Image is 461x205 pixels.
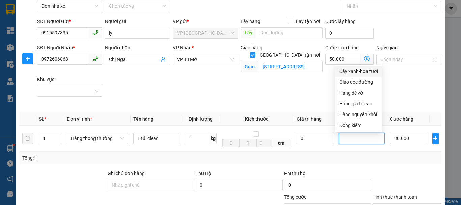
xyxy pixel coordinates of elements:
label: Cước giao hàng [325,45,359,50]
span: Định lượng [189,116,213,122]
span: Lấy hàng [241,19,260,24]
input: C [256,139,272,147]
input: Dọc đường [256,27,323,38]
div: Hàng nguyên khối [339,111,378,118]
span: user-add [161,57,166,62]
input: Cước lấy hàng [325,28,374,39]
div: Đồng kiểm [335,120,382,131]
span: Thu Hộ [196,171,211,176]
span: Giao [241,61,259,72]
input: D [222,139,240,147]
span: Cước hàng [390,116,413,122]
span: VP Nhận [173,45,192,50]
div: Hàng nguyên khối [335,109,382,120]
span: phone [93,56,98,61]
div: Hàng dễ vỡ [339,89,378,97]
span: SL [39,116,44,122]
div: Người gửi [105,18,170,25]
span: Giao hàng [241,45,262,50]
div: SĐT Người Nhận [37,44,102,51]
span: cm [272,139,291,147]
label: Ghi chú đơn hàng [108,171,145,176]
span: plus [23,56,33,61]
input: Giao tận nơi [259,61,323,72]
span: Lấy tận nơi [293,18,323,25]
span: kg [210,133,217,144]
label: Ngày giao [376,45,398,50]
div: Cây xanh-hoa tươi [339,68,378,75]
div: Hàng giá trị cao [339,100,378,107]
div: VP gửi [173,18,238,25]
div: Hàng dễ vỡ [335,87,382,98]
div: Giao dọc đường [339,78,378,86]
div: Cây xanh-hoa tươi [335,66,382,77]
span: dollar-circle [364,56,370,61]
span: Đơn vị tính [67,116,92,122]
span: Tổng cước [284,194,306,200]
div: Hàng giá trị cao [335,98,382,109]
span: Đơn nhà xe [41,1,98,11]
button: plus [432,133,439,144]
div: Tổng: 1 [22,154,179,162]
span: VP PHÚ SƠN [177,28,234,38]
span: Hàng thông thường [71,133,124,144]
div: SĐT Người Gửi [37,18,102,25]
div: Đồng kiểm [339,122,378,129]
span: VP Tú Mỡ [177,54,234,65]
input: Ghi chú đơn hàng [108,180,194,190]
span: plus [433,136,438,141]
span: Lấy [241,27,256,38]
span: Tên hàng [133,116,153,122]
div: Giao dọc đường [335,77,382,87]
label: Cước lấy hàng [325,19,356,24]
input: VD: Bàn, Ghế [133,133,179,144]
span: phone [93,30,98,35]
span: Giá trị hàng [297,116,322,122]
input: R [239,139,256,147]
button: delete [22,133,33,144]
input: Ngày giao [380,56,431,63]
span: [GEOGRAPHIC_DATA] tận nơi [255,51,323,59]
div: Khu vực [37,76,102,83]
button: plus [22,53,33,64]
div: Người nhận [105,44,170,51]
input: Cước giao hàng [325,54,360,65]
span: Kích thước [245,116,268,122]
input: 0 [297,133,333,144]
div: Phí thu hộ [284,170,371,180]
label: Hình thức thanh toán [372,194,417,200]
